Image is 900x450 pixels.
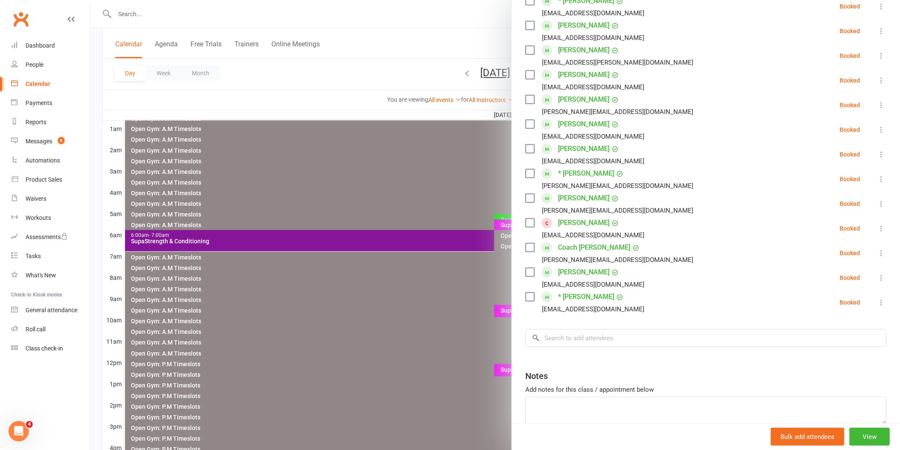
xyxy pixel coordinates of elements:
[11,266,90,285] a: What's New
[558,265,609,279] a: [PERSON_NAME]
[11,170,90,189] a: Product Sales
[11,189,90,208] a: Waivers
[26,272,56,279] div: What's New
[542,180,693,191] div: [PERSON_NAME][EMAIL_ADDRESS][DOMAIN_NAME]
[542,57,693,68] div: [EMAIL_ADDRESS][PERSON_NAME][DOMAIN_NAME]
[840,225,860,231] div: Booked
[558,68,609,82] a: [PERSON_NAME]
[26,100,52,106] div: Payments
[26,253,41,259] div: Tasks
[558,93,609,106] a: [PERSON_NAME]
[558,43,609,57] a: [PERSON_NAME]
[11,94,90,113] a: Payments
[542,304,644,315] div: [EMAIL_ADDRESS][DOMAIN_NAME]
[525,370,548,382] div: Notes
[525,384,886,395] div: Add notes for this class / appointment below
[542,106,693,117] div: [PERSON_NAME][EMAIL_ADDRESS][DOMAIN_NAME]
[9,421,29,441] iframe: Intercom live chat
[542,156,644,167] div: [EMAIL_ADDRESS][DOMAIN_NAME]
[542,230,644,241] div: [EMAIL_ADDRESS][DOMAIN_NAME]
[558,142,609,156] a: [PERSON_NAME]
[11,36,90,55] a: Dashboard
[11,132,90,151] a: Messages 8
[542,279,644,290] div: [EMAIL_ADDRESS][DOMAIN_NAME]
[771,428,844,446] button: Bulk add attendees
[11,74,90,94] a: Calendar
[542,82,644,93] div: [EMAIL_ADDRESS][DOMAIN_NAME]
[840,127,860,133] div: Booked
[26,157,60,164] div: Automations
[840,77,860,83] div: Booked
[542,254,693,265] div: [PERSON_NAME][EMAIL_ADDRESS][DOMAIN_NAME]
[558,241,630,254] a: Coach [PERSON_NAME]
[11,247,90,266] a: Tasks
[11,151,90,170] a: Automations
[26,214,51,221] div: Workouts
[26,61,43,68] div: People
[542,205,693,216] div: [PERSON_NAME][EMAIL_ADDRESS][DOMAIN_NAME]
[26,421,33,428] span: 4
[542,8,644,19] div: [EMAIL_ADDRESS][DOMAIN_NAME]
[840,53,860,59] div: Booked
[10,9,31,30] a: Clubworx
[11,55,90,74] a: People
[840,275,860,281] div: Booked
[26,176,62,183] div: Product Sales
[558,117,609,131] a: [PERSON_NAME]
[840,3,860,9] div: Booked
[26,307,77,313] div: General attendance
[11,113,90,132] a: Reports
[11,208,90,228] a: Workouts
[26,326,46,333] div: Roll call
[558,167,614,180] a: * [PERSON_NAME]
[558,216,609,230] a: [PERSON_NAME]
[840,299,860,305] div: Booked
[558,290,614,304] a: * [PERSON_NAME]
[26,345,63,352] div: Class check-in
[58,137,65,144] span: 8
[840,250,860,256] div: Booked
[840,151,860,157] div: Booked
[525,329,886,347] input: Search to add attendees
[26,80,50,87] div: Calendar
[840,201,860,207] div: Booked
[849,428,890,446] button: View
[840,28,860,34] div: Booked
[26,42,55,49] div: Dashboard
[840,102,860,108] div: Booked
[542,32,644,43] div: [EMAIL_ADDRESS][DOMAIN_NAME]
[542,131,644,142] div: [EMAIL_ADDRESS][DOMAIN_NAME]
[26,195,46,202] div: Waivers
[558,191,609,205] a: [PERSON_NAME]
[26,119,46,125] div: Reports
[558,19,609,32] a: [PERSON_NAME]
[840,176,860,182] div: Booked
[11,228,90,247] a: Assessments
[26,138,52,145] div: Messages
[26,234,68,240] div: Assessments
[11,339,90,358] a: Class kiosk mode
[11,320,90,339] a: Roll call
[11,301,90,320] a: General attendance kiosk mode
